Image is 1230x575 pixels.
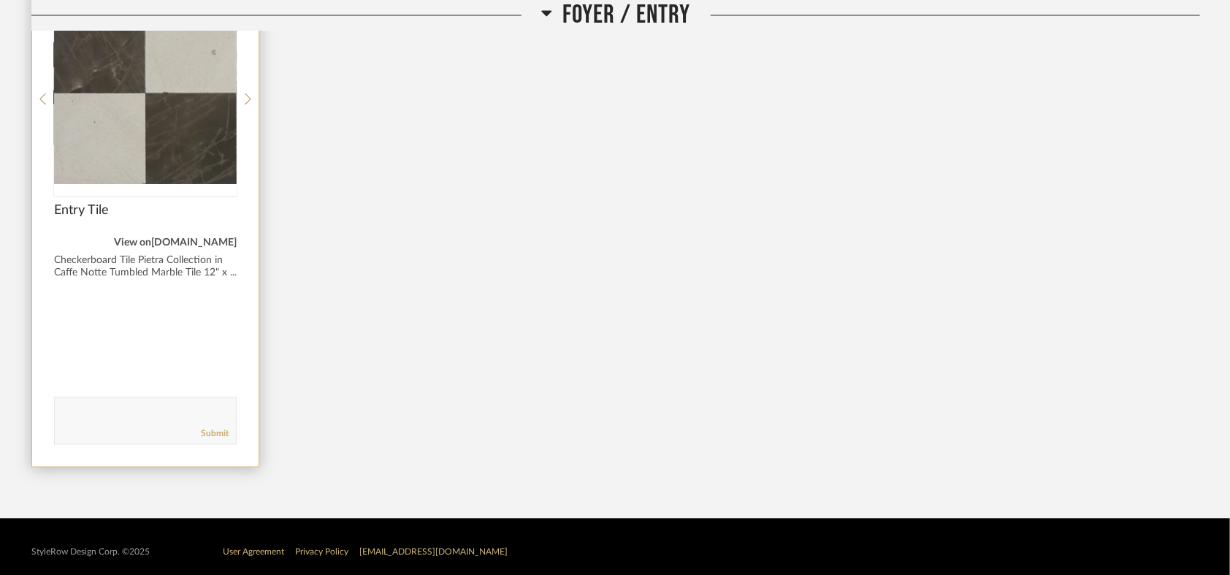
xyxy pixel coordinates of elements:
div: 0 [54,1,237,184]
a: [DOMAIN_NAME] [151,237,237,248]
span: View on [114,237,151,248]
img: undefined [54,1,237,184]
a: Submit [201,427,229,440]
a: User Agreement [223,547,284,556]
span: Entry Tile [54,202,237,218]
div: StyleRow Design Corp. ©2025 [31,547,150,557]
a: [EMAIL_ADDRESS][DOMAIN_NAME] [359,547,508,556]
a: Privacy Policy [295,547,348,556]
div: Checkerboard Tile Pietra Collection in Caffe Notte Tumbled Marble Tile 12" x ... [54,254,237,279]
